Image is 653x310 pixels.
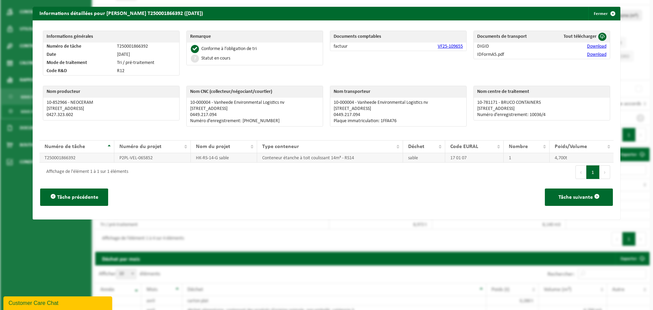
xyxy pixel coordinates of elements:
[330,86,466,98] th: Nom transporteur
[190,112,319,118] p: 0449.217.094
[477,112,606,118] p: Numéro d’enregistrement: 10036/4
[190,100,319,105] p: 10-000004 - Vanheede Environmental Logistics nv
[450,144,478,149] span: Code EURAL
[119,144,162,149] span: Numéro du projet
[33,7,210,20] h2: Informations détaillées pour [PERSON_NAME] T250001866392 ([DATE])
[474,86,610,98] th: Nom centre de traitement
[588,7,620,20] button: Fermer
[43,43,114,51] td: Numéro de tâche
[43,31,179,43] th: Informations générales
[330,43,384,51] td: factuur
[587,44,606,49] a: Download
[586,165,600,179] button: 1
[43,59,114,67] td: Mode de traitement
[477,106,606,112] p: [STREET_ADDRESS]
[201,56,230,61] div: Statut en cours
[257,153,403,163] td: Conteneur étanche à toit coulissant 14m³ - RS14
[43,166,128,178] div: Affichage de l'élément 1 à 1 sur 1 éléments
[187,31,323,43] th: Remarque
[477,100,606,105] p: 10-781171 - BRUCO CONTAINERS
[201,47,257,51] div: Conforme à l’obligation de tri
[187,86,323,98] th: Nom CNC (collecteur/négociant/courtier)
[564,34,597,39] span: Tout télécharger
[438,44,463,49] a: VF25-109655
[45,144,85,149] span: Numéro de tâche
[509,144,528,149] span: Nombre
[330,31,466,43] th: Documents comptables
[587,52,606,57] a: Download
[408,144,424,149] span: Déchet
[545,189,613,206] button: Tâche suivante
[47,112,176,118] p: 0427.323.602
[43,67,114,75] td: Code R&D
[575,165,586,179] button: Previous
[190,118,319,124] p: Numéro d’enregistrement: [PHONE_NUMBER]
[445,153,504,163] td: 17 01 07
[600,165,610,179] button: Next
[114,51,179,59] td: [DATE]
[474,51,546,59] td: IDFormA5.pdf
[47,106,176,112] p: [STREET_ADDRESS]
[114,153,191,163] td: P2PL-VEL-065852
[555,144,587,149] span: Poids/Volume
[190,106,319,112] p: [STREET_ADDRESS]
[550,153,614,163] td: 4,700t
[43,51,114,59] td: Date
[40,189,108,206] button: Tâche précédente
[334,112,463,118] p: 0449.217.094
[3,295,114,310] iframe: chat widget
[114,43,179,51] td: T250001866392
[114,59,179,67] td: Tri / pré-traitement
[474,43,546,51] td: DIGID
[57,195,98,200] span: Tâche précédente
[334,100,463,105] p: 10-000004 - Vanheede Environmental Logistics nv
[334,106,463,112] p: [STREET_ADDRESS]
[43,86,179,98] th: Nom producteur
[262,144,299,149] span: Type conteneur
[39,153,114,163] td: T250001866392
[47,100,176,105] p: 10-852966 - NEOCERAM
[191,153,257,163] td: HK-RS-14-G sable
[334,118,463,124] p: Plaque immatriculation: 1FFA476
[474,31,546,43] th: Documents de transport
[196,144,230,149] span: Nom du projet
[504,153,549,163] td: 1
[114,67,179,75] td: R12
[558,195,593,200] span: Tâche suivante
[403,153,445,163] td: sable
